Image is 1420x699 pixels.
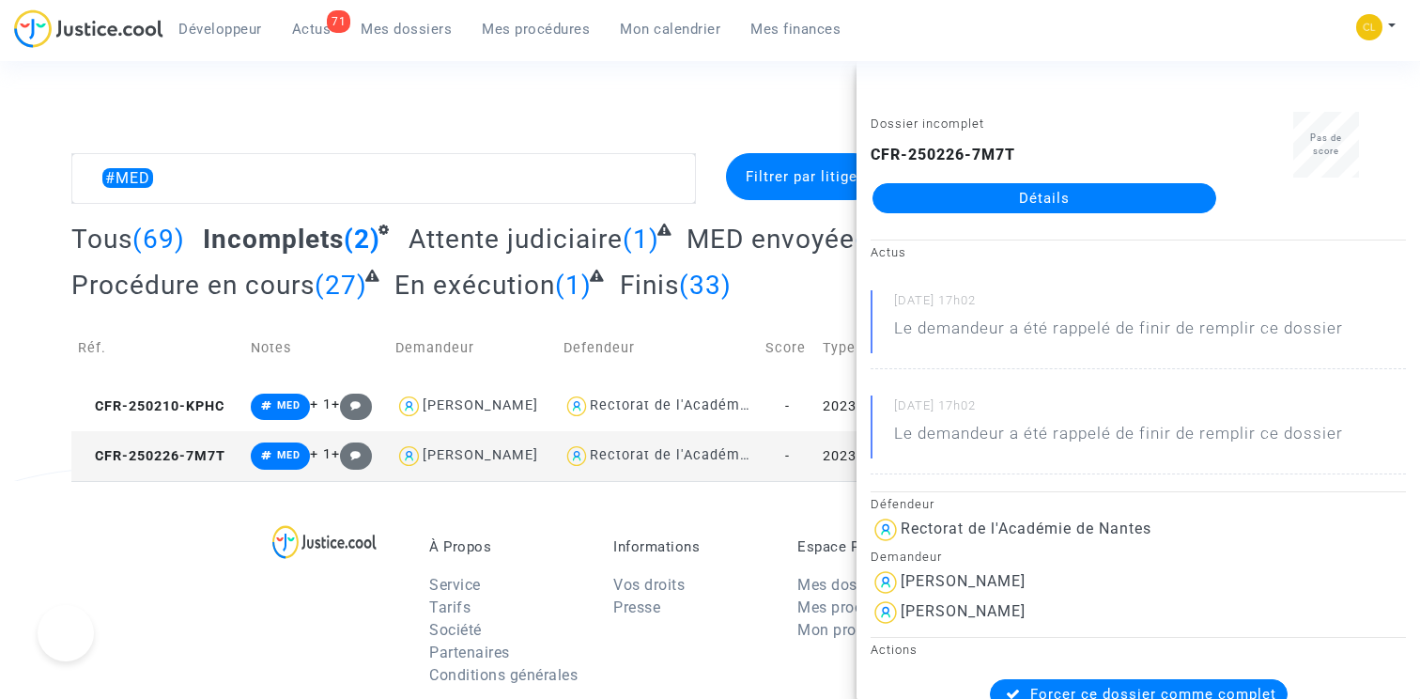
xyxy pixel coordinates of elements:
span: MED [277,399,301,412]
span: (1) [555,270,592,301]
a: Mes procédures [797,598,909,616]
p: Le demandeur a été rappelé de finir de remplir ce dossier [894,317,1343,349]
img: icon-user.svg [871,515,901,545]
span: MED envoyée [687,224,855,255]
p: Informations [613,538,769,555]
span: - [785,398,790,414]
img: icon-user.svg [871,598,901,628]
span: (27) [315,270,367,301]
a: 71Actus [277,15,347,43]
span: Filtrer par litige [746,168,857,185]
span: - [785,448,790,464]
span: (69) [132,224,185,255]
span: Incomplets [203,224,344,255]
span: Mon calendrier [620,21,720,38]
small: Actions [871,643,918,657]
a: Service [429,576,481,594]
span: + 1 [310,396,332,412]
span: Pas de score [1310,132,1342,156]
img: jc-logo.svg [14,9,163,48]
a: Développeur [163,15,277,43]
span: Mes finances [750,21,841,38]
a: Mes procédures [467,15,605,43]
a: Mes dossiers [346,15,467,43]
a: Détails [872,183,1216,213]
small: [DATE] 17h02 [894,397,1406,422]
span: Procédure en cours [71,270,315,301]
span: Attente judiciaire [409,224,623,255]
div: [PERSON_NAME] [901,602,1026,620]
span: (2) [344,224,380,255]
a: Mes dossiers [797,576,890,594]
img: logo-lg.svg [272,525,377,559]
a: Presse [613,598,660,616]
span: Tous [71,224,132,255]
div: [PERSON_NAME] [423,447,538,463]
a: Mes finances [735,15,856,43]
a: Mon calendrier [605,15,735,43]
img: f0b917ab549025eb3af43f3c4438ad5d [1356,14,1382,40]
span: (1) [623,224,659,255]
small: Demandeur [871,550,942,564]
div: Rectorat de l'Académie de Toulouse [590,397,842,413]
td: Demandeur [389,315,557,381]
span: + 1 [310,446,332,462]
td: 2023/2024 : Mise en cause de la responsabilité de l'Etat pour non remplacement des professeurs/en... [816,381,1018,431]
img: icon-user.svg [395,443,423,470]
img: icon-user.svg [563,443,591,470]
div: [PERSON_NAME] [423,397,538,413]
span: Développeur [178,21,262,38]
span: + [332,396,372,412]
td: Defendeur [557,315,759,381]
img: icon-user.svg [395,393,423,420]
td: 2023/2024 : Mise en cause de la responsabilité de l'Etat pour non remplacement des professeurs/en... [816,431,1018,481]
p: Le demandeur a été rappelé de finir de remplir ce dossier [894,422,1343,455]
img: icon-user.svg [563,393,591,420]
a: Mon profil [797,621,871,639]
small: Actus [871,245,906,259]
span: CFR-250210-KPHC [78,398,224,414]
span: Mes dossiers [361,21,452,38]
iframe: Help Scout Beacon - Open [38,605,94,661]
small: Dossier incomplet [871,116,984,131]
div: Rectorat de l'Académie de Nantes [590,447,828,463]
span: MED [277,449,301,461]
small: Défendeur [871,497,934,511]
div: 71 [327,10,350,33]
span: En exécution [394,270,555,301]
a: Tarifs [429,598,471,616]
b: CFR-250226-7M7T [871,146,1015,163]
a: Conditions générales [429,666,578,684]
td: Notes [244,315,389,381]
div: [PERSON_NAME] [901,572,1026,590]
td: Score [759,315,816,381]
span: Finis [620,270,679,301]
p: À Propos [429,538,585,555]
span: (33) [679,270,732,301]
div: Rectorat de l'Académie de Nantes [901,520,1151,537]
span: Mes procédures [482,21,590,38]
span: Actus [292,21,332,38]
td: Réf. [71,315,244,381]
span: + [332,446,372,462]
a: Société [429,621,482,639]
td: Type de dossier [816,315,1018,381]
img: icon-user.svg [871,567,901,598]
p: Espace Personnel [797,538,953,555]
small: [DATE] 17h02 [894,292,1406,317]
a: Partenaires [429,644,510,661]
span: CFR-250226-7M7T [78,448,225,464]
a: Vos droits [613,576,685,594]
span: (4) [855,224,891,255]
